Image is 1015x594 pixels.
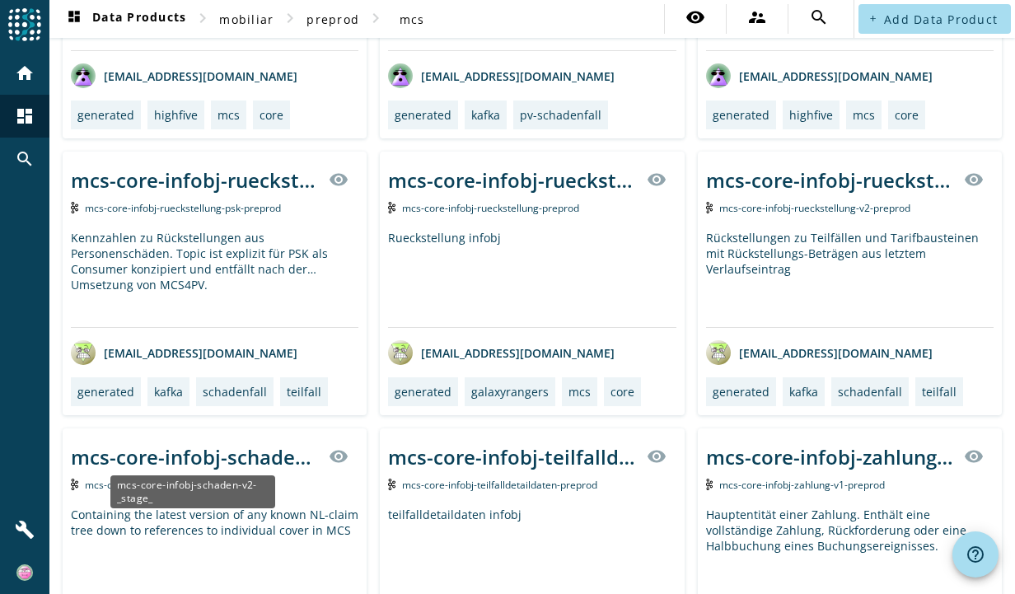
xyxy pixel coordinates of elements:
span: Kafka Topic: mcs-core-infobj-rueckstellung-preprod [402,201,579,215]
div: [EMAIL_ADDRESS][DOMAIN_NAME] [706,63,933,88]
div: generated [395,384,451,400]
mat-icon: chevron_right [280,8,300,28]
img: avatar [706,340,731,365]
div: core [260,107,283,123]
mat-icon: visibility [647,170,667,189]
mat-icon: chevron_right [366,8,386,28]
button: mobiliar [213,4,280,34]
button: mcs [386,4,438,34]
mat-icon: help_outline [966,545,985,564]
div: [EMAIL_ADDRESS][DOMAIN_NAME] [71,63,297,88]
div: mcs-core-infobj-teilfalldetaildaten-_stage_ [388,443,636,470]
div: generated [77,107,134,123]
span: preprod [306,12,359,27]
div: Kennzahlen zu Rückstellungen aus Personenschäden. Topic ist explizit für PSK als Consumer konzipi... [71,230,358,327]
div: [EMAIL_ADDRESS][DOMAIN_NAME] [71,340,297,365]
span: Kafka Topic: mcs-core-infobj-zahlung-v1-preprod [719,478,885,492]
div: generated [77,384,134,400]
mat-icon: chevron_right [193,8,213,28]
img: Kafka Topic: mcs-core-infobj-schaden-v2-preprod [71,479,78,490]
div: kafka [789,384,818,400]
div: kafka [154,384,183,400]
img: spoud-logo.svg [8,8,41,41]
mat-icon: visibility [647,447,667,466]
mat-icon: supervisor_account [747,7,767,27]
div: core [895,107,919,123]
mat-icon: build [15,520,35,540]
button: Add Data Product [858,4,1011,34]
div: pv-schadenfall [520,107,601,123]
img: Kafka Topic: mcs-core-infobj-rueckstellung-psk-preprod [71,202,78,213]
img: avatar [706,63,731,88]
div: [EMAIL_ADDRESS][DOMAIN_NAME] [706,340,933,365]
div: Rueckstellung infobj [388,230,676,327]
mat-icon: home [15,63,35,83]
span: Data Products [64,9,186,29]
mat-icon: search [809,7,829,27]
img: Kafka Topic: mcs-core-infobj-rueckstellung-v2-preprod [706,202,713,213]
span: mobiliar [219,12,274,27]
mat-icon: visibility [329,447,348,466]
img: avatar [388,340,413,365]
div: generated [395,107,451,123]
mat-icon: visibility [964,170,984,189]
div: generated [713,107,769,123]
div: teilfall [287,384,321,400]
div: mcs-core-infobj-rueckstellung-_stage_ [388,166,636,194]
img: Kafka Topic: mcs-core-infobj-teilfalldetaildaten-preprod [388,479,395,490]
div: generated [713,384,769,400]
span: Kafka Topic: mcs-core-infobj-teilfalldetaildaten-preprod [402,478,597,492]
span: Kafka Topic: mcs-core-infobj-schaden-v2-preprod [85,478,253,492]
div: mcs-core-infobj-rueckstellung-psk-_stage_ [71,166,319,194]
div: kafka [471,107,500,123]
span: Add Data Product [884,12,998,27]
div: highfive [154,107,198,123]
div: mcs [217,107,240,123]
img: Kafka Topic: mcs-core-infobj-zahlung-v1-preprod [706,479,713,490]
div: [EMAIL_ADDRESS][DOMAIN_NAME] [388,63,615,88]
div: highfive [789,107,833,123]
img: Kafka Topic: mcs-core-infobj-rueckstellung-preprod [388,202,395,213]
span: Kafka Topic: mcs-core-infobj-rueckstellung-psk-preprod [85,201,281,215]
mat-icon: visibility [685,7,705,27]
div: schadenfall [203,384,267,400]
button: Data Products [58,4,193,34]
div: core [610,384,634,400]
img: avatar [388,63,413,88]
mat-icon: dashboard [64,9,84,29]
mat-icon: search [15,149,35,169]
div: mcs [568,384,591,400]
div: [EMAIL_ADDRESS][DOMAIN_NAME] [388,340,615,365]
div: galaxyrangers [471,384,549,400]
div: schadenfall [838,384,902,400]
div: mcs-core-infobj-rueckstellung-v2-_stage_ [706,166,954,194]
mat-icon: visibility [964,447,984,466]
img: avatar [71,63,96,88]
div: mcs-core-infobj-schaden-v2-_stage_ [71,443,319,470]
img: 1514657a362cca3e7f02312172891f38 [16,564,33,581]
span: mcs [400,12,425,27]
img: avatar [71,340,96,365]
mat-icon: dashboard [15,106,35,126]
span: Kafka Topic: mcs-core-infobj-rueckstellung-v2-preprod [719,201,910,215]
div: mcs-core-infobj-schaden-v2-_stage_ [110,475,275,508]
button: preprod [300,4,366,34]
mat-icon: visibility [329,170,348,189]
div: mcs-core-infobj-zahlung-v1-_stage_ [706,443,954,470]
div: Rückstellungen zu Teilfällen und Tarifbausteinen mit Rückstellungs-Beträgen aus letztem Verlaufse... [706,230,994,327]
mat-icon: add [868,14,877,23]
div: teilfall [922,384,957,400]
div: mcs [853,107,875,123]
